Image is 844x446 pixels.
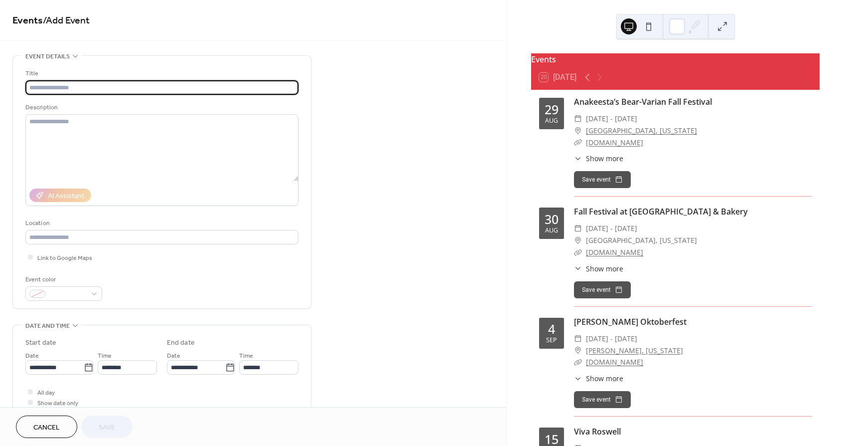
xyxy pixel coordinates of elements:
[546,337,557,344] div: Sep
[12,11,43,30] a: Events
[167,351,180,361] span: Date
[25,102,296,113] div: Description
[586,357,643,367] a: [DOMAIN_NAME]
[586,247,643,257] a: [DOMAIN_NAME]
[545,103,559,116] div: 29
[25,338,56,348] div: Start date
[43,11,90,30] span: / Add Event
[25,321,70,331] span: Date and time
[574,153,582,164] div: ​
[545,118,558,124] div: Aug
[574,96,712,107] a: Anakeesta’s Bear-Varian Fall Festival
[531,53,820,65] div: Events
[545,213,559,225] div: 30
[37,398,78,409] span: Show date only
[574,316,687,327] a: [PERSON_NAME] Oktoberfest
[574,125,582,137] div: ​
[586,373,623,384] span: Show more
[586,125,697,137] a: [GEOGRAPHIC_DATA], [US_STATE]
[574,263,623,274] button: ​Show more
[574,113,582,125] div: ​
[98,351,112,361] span: Time
[574,373,623,384] button: ​Show more
[586,223,637,234] span: [DATE] - [DATE]
[574,153,623,164] button: ​Show more
[37,253,92,263] span: Link to Google Maps
[545,227,558,234] div: Aug
[167,338,195,348] div: End date
[574,263,582,274] div: ​
[574,345,582,357] div: ​
[25,218,296,228] div: Location
[25,51,70,62] span: Event details
[239,351,253,361] span: Time
[574,234,582,246] div: ​
[37,388,55,398] span: All day
[586,138,643,147] a: [DOMAIN_NAME]
[16,416,77,438] button: Cancel
[574,137,582,149] div: ​
[586,234,697,246] span: [GEOGRAPHIC_DATA], [US_STATE]
[548,323,555,335] div: 4
[574,281,631,298] button: Save event
[574,333,582,345] div: ​
[574,171,631,188] button: Save event
[586,333,637,345] span: [DATE] - [DATE]
[574,373,582,384] div: ​
[574,223,582,234] div: ​
[574,426,621,437] a: Viva Roswell
[574,391,631,408] button: Save event
[33,423,60,433] span: Cancel
[574,206,748,217] a: Fall Festival at [GEOGRAPHIC_DATA] & Bakery
[574,246,582,258] div: ​
[25,68,296,79] div: Title
[545,433,559,446] div: 15
[586,263,623,274] span: Show more
[586,345,683,357] a: [PERSON_NAME], [US_STATE]
[574,356,582,368] div: ​
[586,113,637,125] span: [DATE] - [DATE]
[25,274,100,285] div: Event color
[586,153,623,164] span: Show more
[25,351,39,361] span: Date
